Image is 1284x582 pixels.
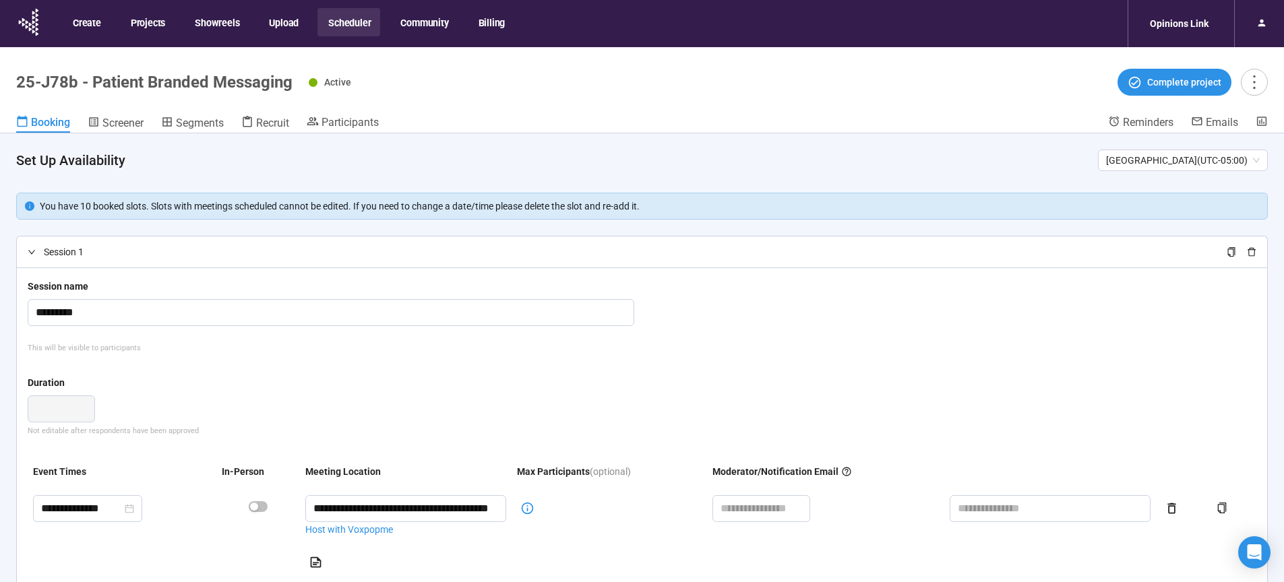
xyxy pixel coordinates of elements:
[712,464,853,479] div: Moderator/Notification Email
[25,201,34,211] span: info-circle
[324,77,351,88] span: Active
[28,375,65,390] div: Duration
[28,342,1256,354] div: This will be visible to participants
[1118,69,1231,96] button: Complete project
[307,115,379,131] a: Participants
[222,464,264,479] div: In-Person
[468,8,515,36] button: Billing
[40,199,1259,214] div: You have 10 booked slots. Slots with meetings scheduled cannot be edited. If you need to change a...
[1245,73,1263,91] span: more
[1227,247,1236,257] span: copy
[258,8,308,36] button: Upload
[1106,150,1260,170] span: [GEOGRAPHIC_DATA] ( UTC-05:00 )
[1217,503,1227,513] span: copy
[31,116,70,129] span: Booking
[62,8,111,36] button: Create
[1241,69,1268,96] button: more
[176,117,224,129] span: Segments
[120,8,175,36] button: Projects
[1142,11,1217,36] div: Opinions Link
[17,236,1267,267] div: Session 1copydelete
[1206,116,1238,129] span: Emails
[241,115,289,133] a: Recruit
[590,464,631,479] span: (optional)
[256,117,289,129] span: Recruit
[317,8,380,36] button: Scheduler
[1211,498,1233,519] button: copy
[88,115,144,133] a: Screener
[1238,536,1271,569] div: Open Intercom Messenger
[28,279,88,294] div: Session name
[1123,116,1173,129] span: Reminders
[16,115,70,133] a: Booking
[102,117,144,129] span: Screener
[390,8,458,36] button: Community
[1191,115,1238,131] a: Emails
[305,464,381,479] div: Meeting Location
[28,248,36,256] span: right
[16,73,293,92] h1: 25-J78b - Patient Branded Messaging
[1247,247,1256,257] span: delete
[1108,115,1173,131] a: Reminders
[16,151,1087,170] h4: Set Up Availability
[184,8,249,36] button: Showreels
[305,522,506,537] a: Host with Voxpopme
[44,245,1216,259] span: Session 1
[1147,75,1221,90] span: Complete project
[322,116,379,129] span: Participants
[517,464,590,479] div: Max Participants
[28,425,1256,437] div: Not editable after respondents have been approved
[33,464,86,479] div: Event Times
[161,115,224,133] a: Segments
